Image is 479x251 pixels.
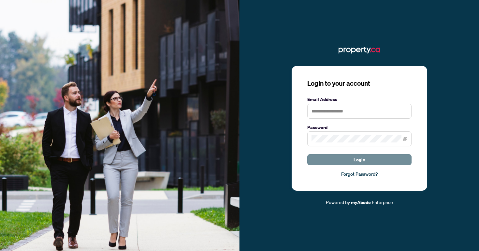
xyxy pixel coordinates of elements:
label: Email Address [307,96,412,103]
span: Login [354,155,365,165]
img: ma-logo [339,45,380,55]
h3: Login to your account [307,79,412,88]
span: Enterprise [372,199,393,205]
button: Login [307,154,412,165]
a: Forgot Password? [307,170,412,178]
a: myAbode [351,199,371,206]
span: eye-invisible [403,137,407,141]
span: Powered by [326,199,350,205]
label: Password [307,124,412,131]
